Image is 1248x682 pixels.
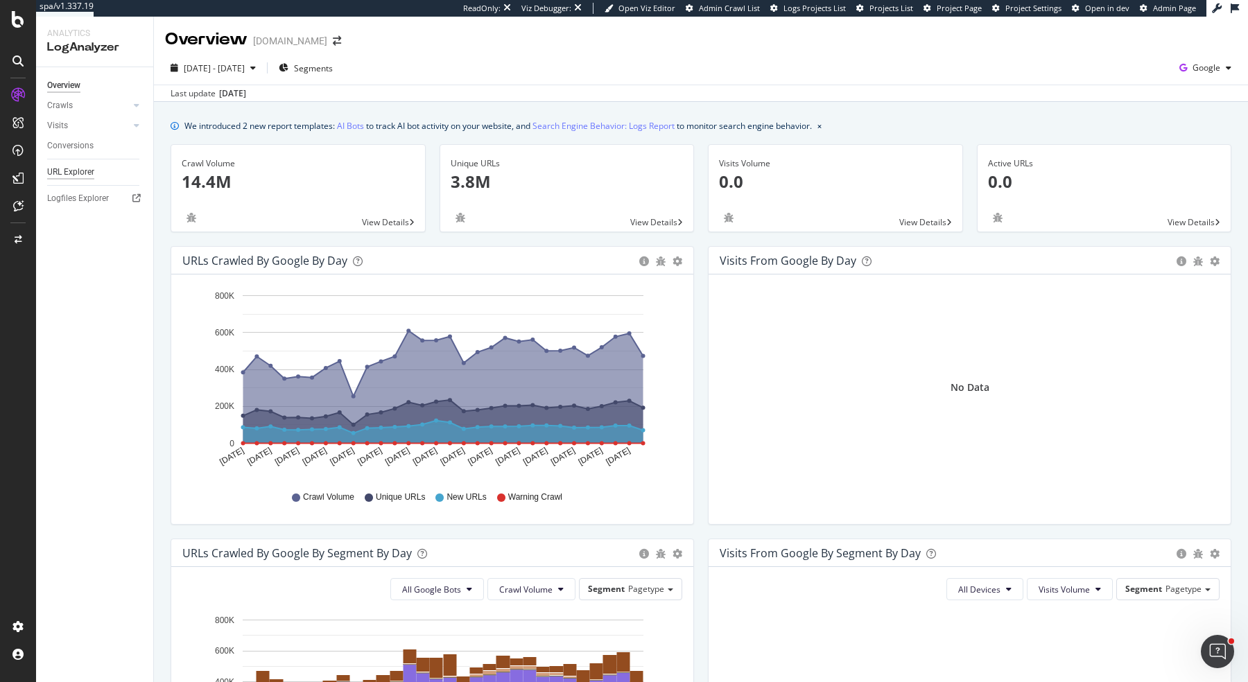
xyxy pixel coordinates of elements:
[924,3,982,14] a: Project Page
[639,549,649,559] div: circle-info
[1193,62,1220,73] span: Google
[946,578,1023,600] button: All Devices
[1193,549,1203,559] div: bug
[1039,584,1090,595] span: Visits Volume
[47,165,94,180] div: URL Explorer
[988,170,1221,193] p: 0.0
[532,119,675,133] a: Search Engine Behavior: Logs Report
[337,119,364,133] a: AI Bots
[47,40,142,55] div: LogAnalyzer
[294,62,333,74] span: Segments
[1005,3,1061,13] span: Project Settings
[301,446,329,467] text: [DATE]
[171,87,246,100] div: Last update
[1177,256,1186,266] div: circle-info
[521,3,571,14] div: Viz Debugger:
[1153,3,1196,13] span: Admin Page
[329,446,356,467] text: [DATE]
[253,34,327,48] div: [DOMAIN_NAME]
[182,157,415,170] div: Crawl Volume
[783,3,846,13] span: Logs Projects List
[215,365,234,374] text: 400K
[699,3,760,13] span: Admin Crawl List
[521,446,549,467] text: [DATE]
[499,584,553,595] span: Crawl Volume
[182,286,683,478] svg: A chart.
[47,191,109,206] div: Logfiles Explorer
[303,491,354,503] span: Crawl Volume
[604,446,632,467] text: [DATE]
[47,139,144,153] a: Conversions
[229,439,234,448] text: 0
[719,157,952,170] div: Visits Volume
[215,646,234,656] text: 600K
[720,546,921,560] div: Visits from Google By Segment By Day
[184,62,245,74] span: [DATE] - [DATE]
[165,28,248,51] div: Overview
[47,119,130,133] a: Visits
[1174,57,1237,79] button: Google
[992,3,1061,14] a: Project Settings
[508,491,562,503] span: Warning Crawl
[1210,549,1220,559] div: gear
[411,446,439,467] text: [DATE]
[184,119,812,133] div: We introduced 2 new report templates: to track AI bot activity on your website, and to monitor se...
[47,98,73,113] div: Crawls
[47,28,142,40] div: Analytics
[618,3,675,13] span: Open Viz Editor
[390,578,484,600] button: All Google Bots
[333,36,341,46] div: arrow-right-arrow-left
[958,584,1000,595] span: All Devices
[656,256,666,266] div: bug
[463,3,501,14] div: ReadOnly:
[1177,549,1186,559] div: circle-info
[1125,583,1162,595] span: Segment
[605,3,675,14] a: Open Viz Editor
[47,139,94,153] div: Conversions
[1027,578,1113,600] button: Visits Volume
[1085,3,1129,13] span: Open in dev
[1210,256,1220,266] div: gear
[1140,3,1196,14] a: Admin Page
[182,254,347,268] div: URLs Crawled by Google by day
[47,191,144,206] a: Logfiles Explorer
[273,57,338,79] button: Segments
[47,78,144,93] a: Overview
[215,328,234,338] text: 600K
[1165,583,1202,595] span: Pagetype
[656,549,666,559] div: bug
[362,216,409,228] span: View Details
[47,119,68,133] div: Visits
[487,578,575,600] button: Crawl Volume
[1168,216,1215,228] span: View Details
[439,446,467,467] text: [DATE]
[628,583,664,595] span: Pagetype
[577,446,605,467] text: [DATE]
[182,170,415,193] p: 14.4M
[215,402,234,412] text: 200K
[218,446,245,467] text: [DATE]
[47,78,80,93] div: Overview
[1193,256,1203,266] div: bug
[402,584,461,595] span: All Google Bots
[182,546,412,560] div: URLs Crawled by Google By Segment By Day
[215,615,234,625] text: 800K
[673,256,682,266] div: gear
[245,446,273,467] text: [DATE]
[1072,3,1129,14] a: Open in dev
[899,216,946,228] span: View Details
[814,116,825,136] button: close banner
[988,157,1221,170] div: Active URLs
[856,3,913,14] a: Projects List
[47,98,130,113] a: Crawls
[1201,635,1234,668] iframe: Intercom live chat
[47,165,144,180] a: URL Explorer
[588,583,625,595] span: Segment
[273,446,301,467] text: [DATE]
[770,3,846,14] a: Logs Projects List
[451,213,470,222] div: bug
[686,3,760,14] a: Admin Crawl List
[376,491,425,503] span: Unique URLs
[447,491,486,503] span: New URLs
[719,170,952,193] p: 0.0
